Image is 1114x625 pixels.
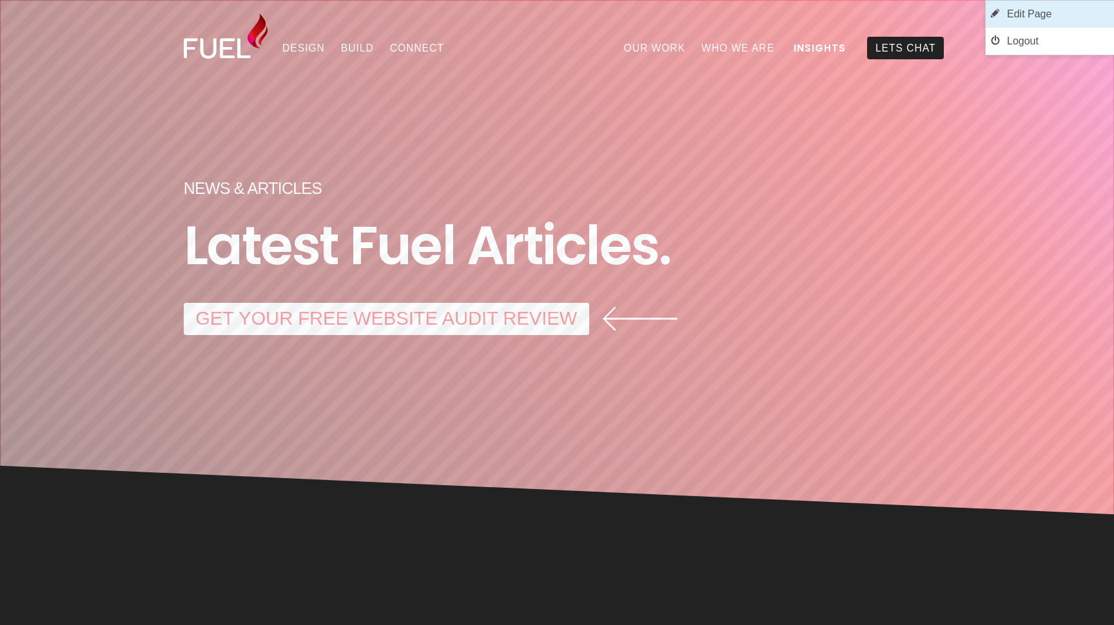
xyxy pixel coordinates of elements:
[867,37,944,59] a: Lets Chat
[382,37,452,59] a: Connect
[275,37,333,59] a: Design
[693,37,782,59] a: Who We Are
[986,28,1114,55] a: Logout
[333,37,382,59] a: Build
[184,14,268,59] img: Fuel Design Ltd - Website design and development company in North Shore, Auckland
[986,1,1114,28] a: Edit Page
[786,37,854,59] a: Insights
[616,37,693,59] a: Our Work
